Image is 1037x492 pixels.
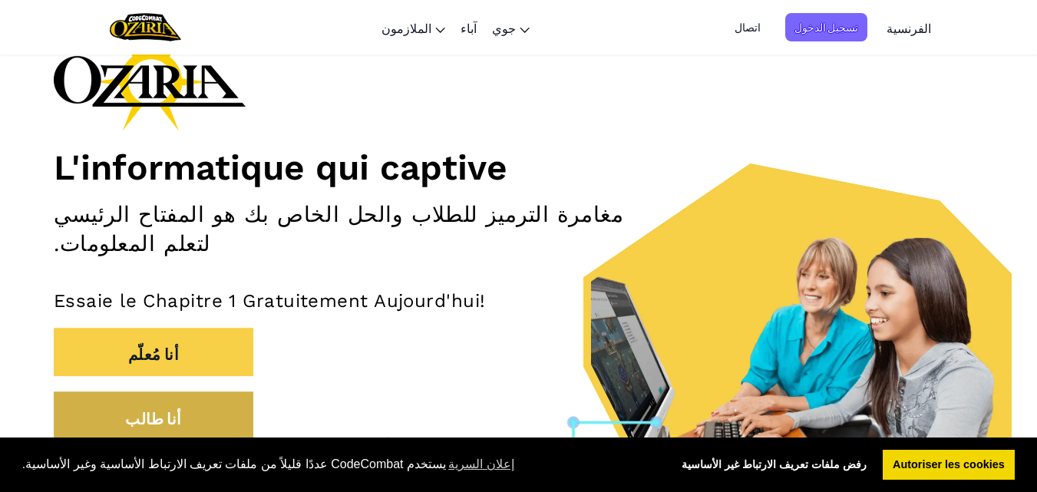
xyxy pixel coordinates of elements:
[484,7,537,48] a: جوي
[128,343,179,362] font: أنا مُعلّم
[461,20,477,36] font: آباء
[735,20,761,34] font: اتصال
[110,12,181,43] a: شعار Ozaria من CodeCombat
[446,453,517,476] a: تعرف على المزيد حول ملفات تعريف الارتباط
[785,13,867,41] button: تسجيل الدخول
[883,450,1016,480] a: السماح بملفات تعريف الارتباط
[54,32,246,130] img: شعار العلامة التجارية أوزاريا
[893,458,1005,471] font: Autoriser les cookies
[54,328,253,377] button: أنا مُعلّم
[682,458,867,471] font: رفض ملفات تعريف الارتباط غير الأساسية
[794,20,858,34] font: تسجيل الدخول
[54,202,623,256] font: مغامرة الترميز للطلاب والحل الخاص بك هو المفتاح الرئيسي لتعلم المعلومات.
[492,20,516,36] font: جوي
[671,450,877,480] a: رفض ملفات تعريف الارتباط
[110,12,181,43] img: بيت
[725,13,770,41] button: اتصال
[54,147,507,188] font: L'informatique qui captive
[453,7,484,48] a: آباء
[54,391,253,441] button: أنا طالب
[54,290,485,312] font: Essaie le Chapitre 1 Gratuitement Aujourd'hui!
[879,7,939,48] a: الفرنسية
[887,20,931,36] font: الفرنسية
[381,20,431,36] font: الملازمون
[22,457,446,471] font: يستخدم CodeCombat عددًا قليلاً من ملفات تعريف الارتباط الأساسية وغير الأساسية.
[374,7,453,48] a: الملازمون
[125,408,181,427] font: أنا طالب
[448,457,514,471] font: إعلان السرية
